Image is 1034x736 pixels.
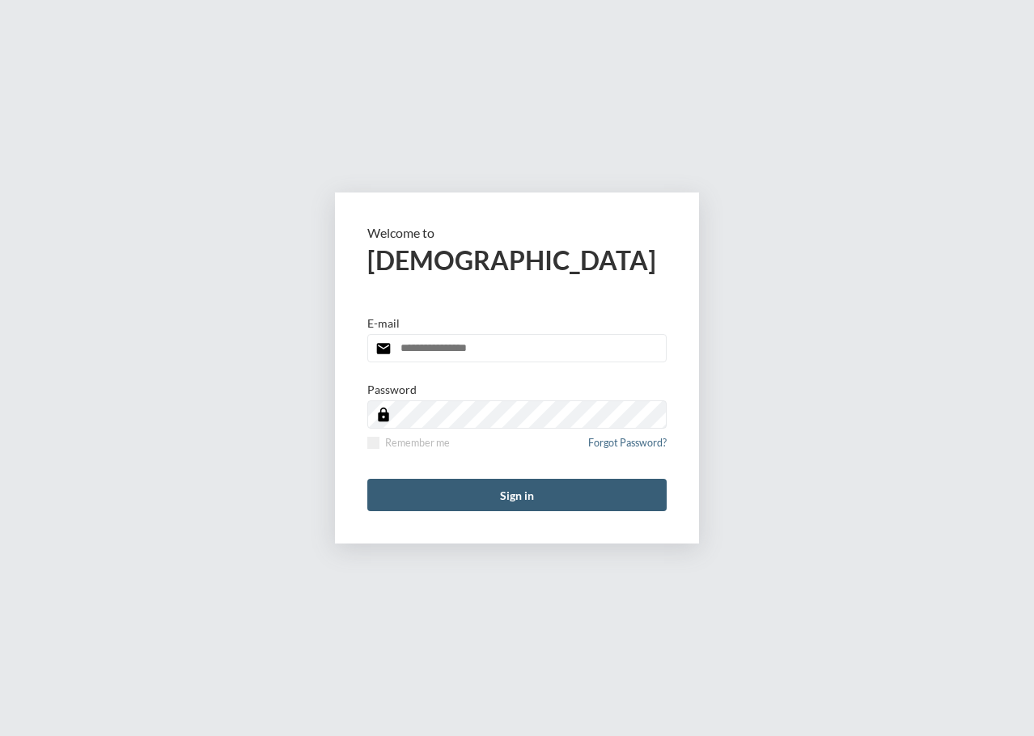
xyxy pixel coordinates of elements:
[367,383,417,396] p: Password
[367,479,667,511] button: Sign in
[588,437,667,459] a: Forgot Password?
[367,437,450,449] label: Remember me
[367,244,667,276] h2: [DEMOGRAPHIC_DATA]
[367,225,667,240] p: Welcome to
[367,316,400,330] p: E-mail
